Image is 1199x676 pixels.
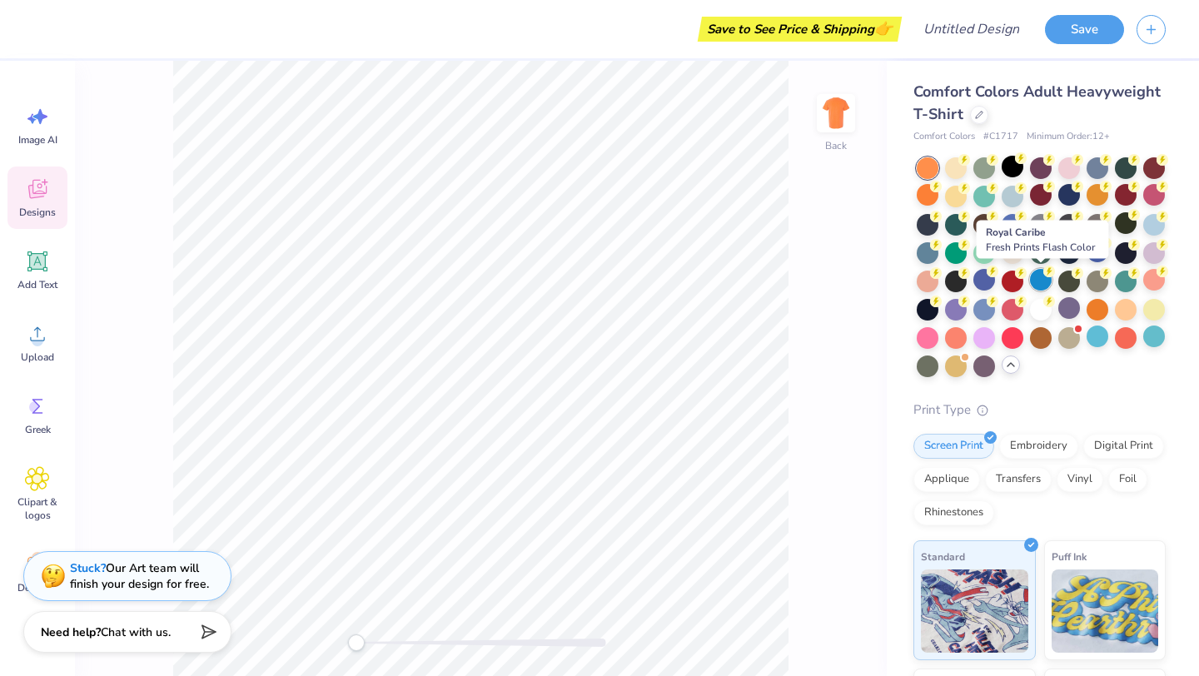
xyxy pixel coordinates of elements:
[702,17,898,42] div: Save to See Price & Shipping
[18,133,57,147] span: Image AI
[913,500,994,525] div: Rhinestones
[977,221,1109,259] div: Royal Caribe
[921,548,965,565] span: Standard
[986,241,1095,254] span: Fresh Prints Flash Color
[913,467,980,492] div: Applique
[913,82,1161,124] span: Comfort Colors Adult Heavyweight T-Shirt
[17,581,57,594] span: Decorate
[1052,548,1087,565] span: Puff Ink
[70,560,106,576] strong: Stuck?
[21,350,54,364] span: Upload
[1083,434,1164,459] div: Digital Print
[913,130,975,144] span: Comfort Colors
[819,97,853,130] img: Back
[1045,15,1124,44] button: Save
[910,12,1032,46] input: Untitled Design
[101,624,171,640] span: Chat with us.
[19,206,56,219] span: Designs
[985,467,1052,492] div: Transfers
[25,423,51,436] span: Greek
[70,560,209,592] div: Our Art team will finish your design for free.
[921,569,1028,653] img: Standard
[41,624,101,640] strong: Need help?
[1057,467,1103,492] div: Vinyl
[17,278,57,291] span: Add Text
[1108,467,1147,492] div: Foil
[983,130,1018,144] span: # C1717
[825,138,847,153] div: Back
[999,434,1078,459] div: Embroidery
[10,495,65,522] span: Clipart & logos
[1027,130,1110,144] span: Minimum Order: 12 +
[913,434,994,459] div: Screen Print
[348,634,365,651] div: Accessibility label
[874,18,893,38] span: 👉
[913,400,1166,420] div: Print Type
[1052,569,1159,653] img: Puff Ink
